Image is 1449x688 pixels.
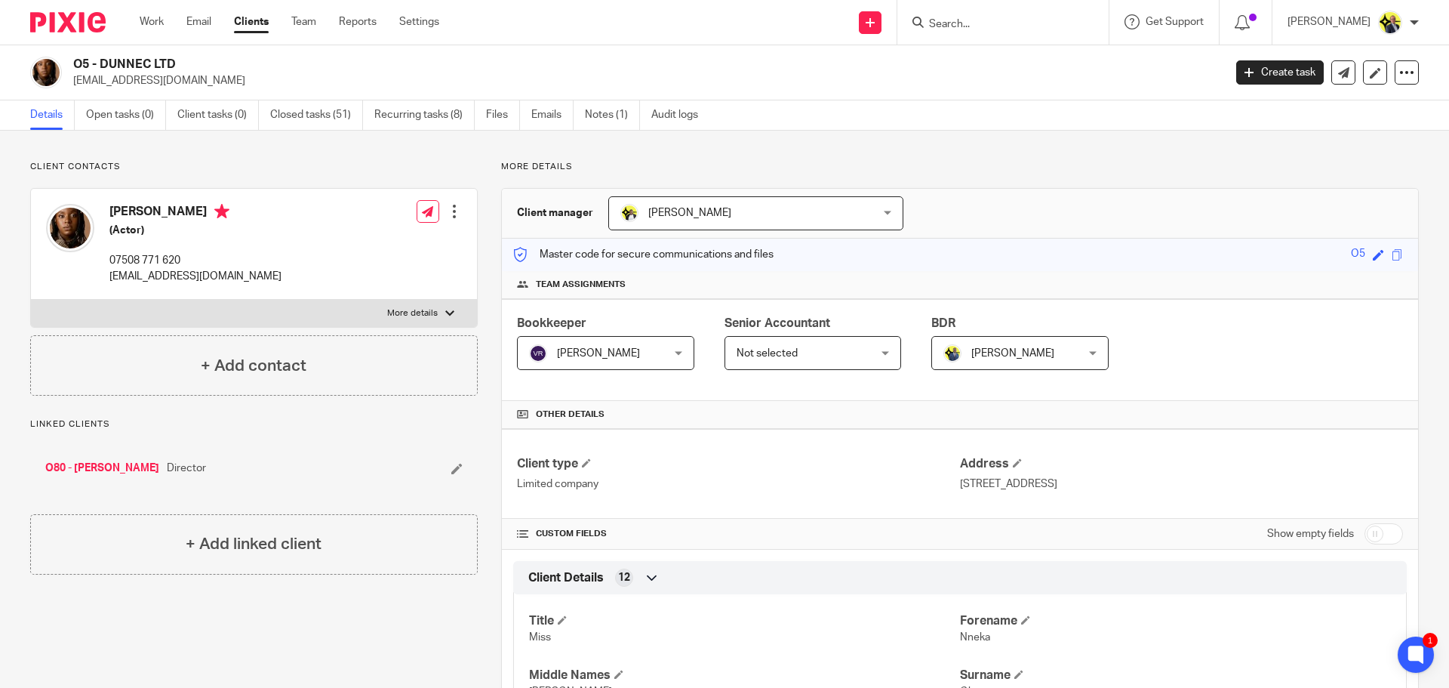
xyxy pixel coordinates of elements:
a: Audit logs [651,100,709,130]
h4: [PERSON_NAME] [109,204,281,223]
a: Emails [531,100,574,130]
span: Team assignments [536,279,626,291]
h4: + Add contact [201,354,306,378]
img: svg%3E [529,344,547,363]
p: [EMAIL_ADDRESS][DOMAIN_NAME] [73,73,1214,88]
img: Dan-Starbridge%20(1).jpg [1378,11,1402,35]
span: Miss [529,632,551,643]
a: Email [186,14,211,29]
h4: Surname [960,668,1391,683]
h4: Title [529,613,960,629]
p: Master code for secure communications and files [513,247,774,262]
h4: CUSTOM FIELDS [517,528,960,540]
span: Client Details [528,570,604,586]
label: Show empty fields [1267,526,1354,541]
a: Clients [234,14,269,29]
span: 12 [618,570,630,585]
span: Director [167,461,206,476]
h4: Middle Names [529,668,960,683]
div: 1 [1423,633,1438,648]
a: Work [140,14,164,29]
i: Primary [214,204,229,219]
span: Not selected [737,348,798,359]
a: Open tasks (0) [86,100,166,130]
a: Closed tasks (51) [270,100,363,130]
p: More details [501,161,1419,173]
span: [PERSON_NAME] [971,348,1054,359]
span: BDR [931,317,955,329]
p: Limited company [517,477,960,492]
a: Create task [1236,60,1324,85]
a: Reports [339,14,377,29]
h5: (Actor) [109,223,281,238]
p: Linked clients [30,418,478,430]
img: Carine-Starbridge.jpg [620,204,638,222]
img: Dennis-Starbridge.jpg [943,344,961,363]
a: Details [30,100,75,130]
span: Other details [536,409,605,421]
a: O80 - [PERSON_NAME] [45,461,159,476]
a: Team [291,14,316,29]
p: Client contacts [30,161,478,173]
p: [EMAIL_ADDRESS][DOMAIN_NAME] [109,269,281,284]
a: Settings [399,14,439,29]
input: Search [928,18,1063,32]
h4: Client type [517,456,960,472]
span: Nneka [960,632,990,643]
span: Senior Accountant [724,317,830,329]
h4: Address [960,456,1403,472]
span: Bookkeeper [517,317,586,329]
img: Pixie [30,12,106,32]
a: Recurring tasks (8) [374,100,475,130]
span: [PERSON_NAME] [557,348,640,359]
img: Nneka%20Okoye.jpg [46,204,94,252]
div: O5 [1351,246,1365,264]
img: Nneka%20Okoye.jpg [30,57,62,88]
a: Files [486,100,520,130]
p: [STREET_ADDRESS] [960,477,1403,492]
h3: Client manager [517,205,593,221]
a: Notes (1) [585,100,640,130]
p: [PERSON_NAME] [1287,14,1371,29]
h4: + Add linked client [186,532,321,556]
p: More details [387,307,438,319]
span: [PERSON_NAME] [648,208,731,218]
h4: Forename [960,613,1391,629]
h2: O5 - DUNNEC LTD [73,57,986,73]
span: Get Support [1146,17,1204,27]
a: Client tasks (0) [177,100,259,130]
p: 07508 771 620 [109,253,281,268]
